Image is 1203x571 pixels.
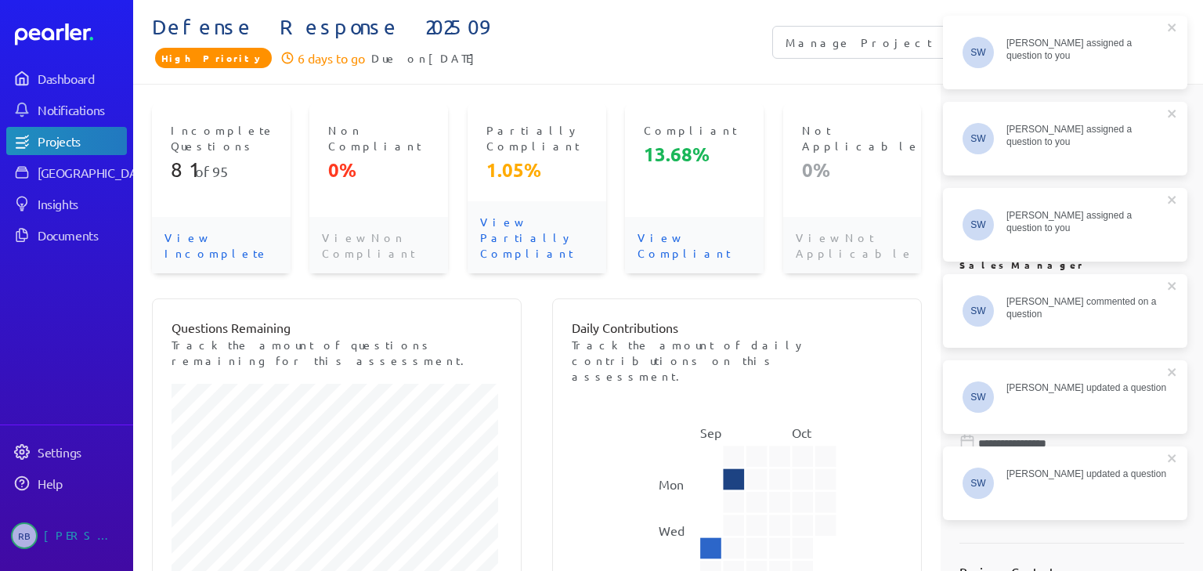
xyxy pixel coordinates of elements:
button: close [1167,193,1178,206]
a: Documents [6,221,127,249]
div: Notifications [38,102,125,117]
div: [PERSON_NAME] assigned a question to you [1006,209,1168,240]
span: Steve Whittington [963,468,994,499]
button: close [1167,452,1178,464]
p: Track the amount of daily contributions on this assessment. [572,337,902,384]
div: [PERSON_NAME] assigned a question to you [1006,123,1168,154]
p: Partially Compliant [486,122,587,154]
div: [PERSON_NAME] updated a question [1006,468,1168,499]
p: 6 days to go [298,49,365,67]
p: View Non Compliant [309,217,448,273]
div: Settings [38,444,125,460]
p: View Not Applicable [783,217,922,273]
text: Oct [792,425,812,440]
div: [PERSON_NAME] updated a question [1006,381,1168,413]
span: Steve Whittington [963,209,994,240]
span: Steve Whittington [963,37,994,68]
a: Help [6,469,127,497]
div: [PERSON_NAME] [44,522,122,549]
p: View Partially Compliant [468,201,606,273]
span: Steve Whittington [963,295,994,327]
p: View Compliant [625,217,764,273]
p: View Incomplete [152,217,291,273]
div: Help [38,475,125,491]
span: Priority [155,48,272,68]
text: Wed [659,522,685,538]
div: Documents [38,227,125,243]
a: Insights [6,190,127,218]
span: Steve Whittington [963,381,994,413]
button: close [1167,366,1178,378]
a: Settings [6,438,127,466]
span: Steve Whittington [963,123,994,154]
div: Insights [38,196,125,211]
span: Ryan Baird [11,522,38,549]
a: RB[PERSON_NAME] [6,516,127,555]
p: 1.05% [486,157,587,183]
a: Projects [6,127,127,155]
button: close [1167,107,1178,120]
p: Track the amount of questions remaining for this assessment. [172,337,502,368]
text: Sep [700,425,721,440]
div: Projects [38,133,125,149]
p: Incomplete Questions [171,122,272,154]
p: 13.68% [644,142,745,167]
p: Manage Project [786,34,932,50]
a: [GEOGRAPHIC_DATA] [6,158,127,186]
p: Daily Contributions [572,318,902,337]
button: close [1167,280,1178,292]
span: Due on [DATE] [371,49,482,67]
p: Non Compliant [328,122,429,154]
div: [GEOGRAPHIC_DATA] [38,164,154,180]
p: 0% [802,157,903,183]
span: 95 [212,163,228,179]
p: 0% [328,157,429,183]
span: Defense Response 202509 [152,15,668,40]
button: close [1167,21,1178,34]
a: Dashboard [6,64,127,92]
div: Dashboard [38,70,125,86]
text: Mon [659,476,684,492]
a: Dashboard [15,23,127,45]
p: of [171,157,272,183]
p: Not Applicable [802,122,903,154]
span: 81 [171,157,195,182]
p: Questions Remaining [172,318,502,337]
p: Compliant [644,122,745,138]
a: Notifications [6,96,127,124]
div: [PERSON_NAME] commented on a question [1006,295,1168,327]
div: [PERSON_NAME] assigned a question to you [1006,37,1168,68]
